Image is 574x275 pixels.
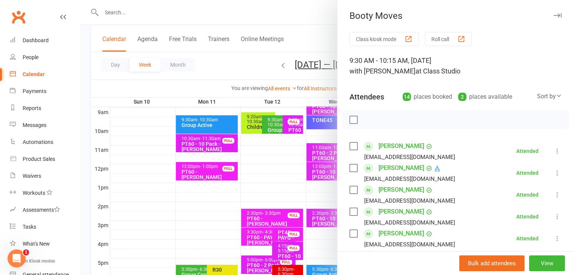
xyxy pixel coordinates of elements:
div: Calendar [23,71,45,77]
iframe: Intercom live chat [8,249,26,267]
div: Automations [23,139,53,145]
a: Messages [10,117,80,134]
div: Messages [23,122,46,128]
a: Assessments [10,202,80,218]
a: Waivers [10,168,80,185]
div: Tasks [23,224,36,230]
div: Attendees [349,92,384,102]
div: [EMAIL_ADDRESS][DOMAIN_NAME] [364,196,455,206]
div: Attended [516,170,539,176]
a: Product Sales [10,151,80,168]
div: Booty Moves [337,11,574,21]
a: [PERSON_NAME] [379,140,424,152]
div: Workouts [23,190,45,196]
div: Product Sales [23,156,55,162]
div: Waivers [23,173,41,179]
a: [PERSON_NAME] [379,228,424,240]
div: places booked [403,92,452,102]
div: Reports [23,105,41,111]
div: 2 [458,93,466,101]
span: with [PERSON_NAME] [349,67,415,75]
div: places available [458,92,512,102]
div: 14 [403,93,411,101]
a: Automations [10,134,80,151]
a: Clubworx [9,8,28,26]
div: Attended [516,236,539,241]
button: Class kiosk mode [349,32,419,46]
button: Bulk add attendees [459,255,525,271]
div: Dashboard [23,37,49,43]
div: Payments [23,88,46,94]
div: People [23,54,38,60]
a: People [10,49,80,66]
span: at Class Studio [415,67,460,75]
a: What's New [10,235,80,252]
button: View [529,255,565,271]
a: Dot MULQUINEY [379,249,422,261]
div: Attended [516,214,539,219]
a: Calendar [10,66,80,83]
div: Sort by [537,92,562,101]
span: 1 [23,249,29,255]
div: [EMAIL_ADDRESS][DOMAIN_NAME] [364,240,455,249]
a: Workouts [10,185,80,202]
a: [PERSON_NAME] [379,184,424,196]
a: Payments [10,83,80,100]
div: 9:30 AM - 10:15 AM, [DATE] [349,55,562,76]
div: [EMAIL_ADDRESS][DOMAIN_NAME] [364,174,455,184]
div: [EMAIL_ADDRESS][DOMAIN_NAME] [364,152,455,162]
a: Reports [10,100,80,117]
a: [PERSON_NAME] [379,206,424,218]
button: Roll call [425,32,472,46]
div: [EMAIL_ADDRESS][DOMAIN_NAME] [364,218,455,228]
div: Attended [516,148,539,154]
a: Tasks [10,218,80,235]
a: [PERSON_NAME] [379,162,424,174]
div: Assessments [23,207,60,213]
div: Attended [516,192,539,197]
div: What's New [23,241,50,247]
a: Dashboard [10,32,80,49]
